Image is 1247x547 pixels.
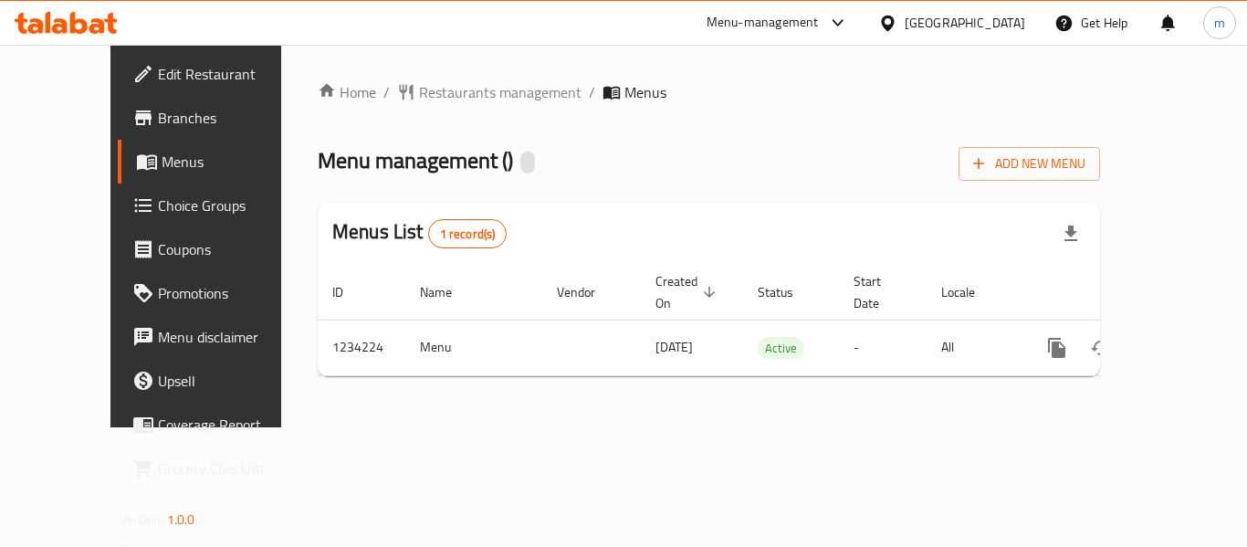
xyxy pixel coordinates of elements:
[397,81,582,103] a: Restaurants management
[383,81,390,103] li: /
[589,81,595,103] li: /
[158,282,304,304] span: Promotions
[758,281,817,303] span: Status
[927,320,1021,375] td: All
[959,147,1100,181] button: Add New Menu
[1021,265,1225,321] th: Actions
[758,337,804,359] div: Active
[158,370,304,392] span: Upsell
[429,226,507,243] span: 1 record(s)
[118,140,319,184] a: Menus
[1079,326,1123,370] button: Change Status
[332,218,507,248] h2: Menus List
[854,270,905,314] span: Start Date
[1035,326,1079,370] button: more
[973,153,1085,175] span: Add New Menu
[158,107,304,129] span: Branches
[118,359,319,403] a: Upsell
[655,270,721,314] span: Created On
[758,338,804,359] span: Active
[118,96,319,140] a: Branches
[419,81,582,103] span: Restaurants management
[118,315,319,359] a: Menu disclaimer
[167,508,195,531] span: 1.0.0
[405,320,542,375] td: Menu
[118,271,319,315] a: Promotions
[1214,13,1225,33] span: m
[158,458,304,479] span: Grocery Checklist
[420,281,476,303] span: Name
[941,281,999,303] span: Locale
[318,265,1225,376] table: enhanced table
[624,81,666,103] span: Menus
[118,227,319,271] a: Coupons
[118,52,319,96] a: Edit Restaurant
[120,508,164,531] span: Version:
[158,195,304,216] span: Choice Groups
[158,238,304,260] span: Coupons
[118,447,319,490] a: Grocery Checklist
[839,320,927,375] td: -
[162,151,304,173] span: Menus
[118,184,319,227] a: Choice Groups
[1049,212,1093,256] div: Export file
[158,414,304,436] span: Coverage Report
[428,219,508,248] div: Total records count
[557,281,619,303] span: Vendor
[905,13,1025,33] div: [GEOGRAPHIC_DATA]
[158,326,304,348] span: Menu disclaimer
[318,140,513,181] span: Menu management ( )
[707,12,819,34] div: Menu-management
[318,320,405,375] td: 1234224
[332,281,367,303] span: ID
[655,335,693,359] span: [DATE]
[318,81,376,103] a: Home
[318,81,1100,103] nav: breadcrumb
[118,403,319,447] a: Coverage Report
[158,63,304,85] span: Edit Restaurant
